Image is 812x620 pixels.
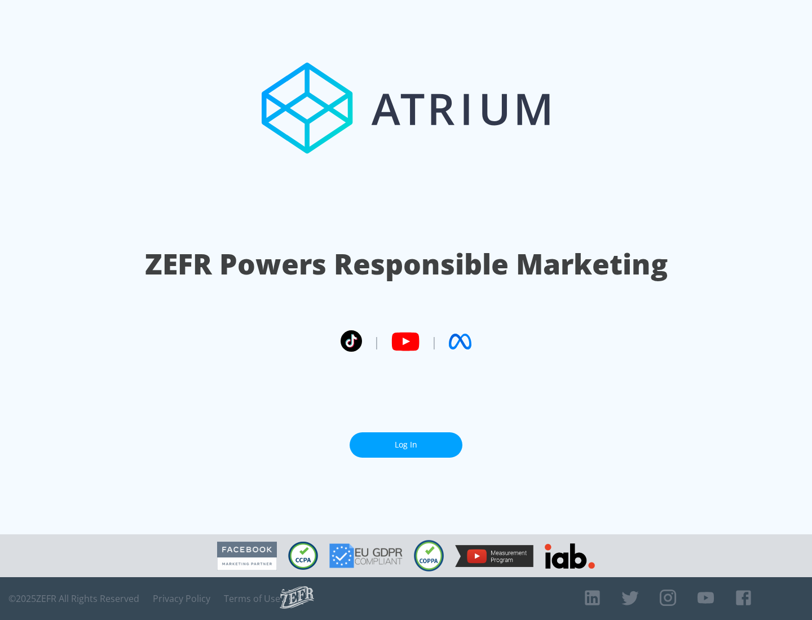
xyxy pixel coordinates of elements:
span: | [431,333,438,350]
a: Privacy Policy [153,593,210,604]
img: CCPA Compliant [288,542,318,570]
a: Log In [350,432,462,458]
img: IAB [545,543,595,569]
span: | [373,333,380,350]
img: YouTube Measurement Program [455,545,533,567]
img: COPPA Compliant [414,540,444,572]
span: © 2025 ZEFR All Rights Reserved [8,593,139,604]
img: Facebook Marketing Partner [217,542,277,570]
h1: ZEFR Powers Responsible Marketing [145,245,668,284]
a: Terms of Use [224,593,280,604]
img: GDPR Compliant [329,543,403,568]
